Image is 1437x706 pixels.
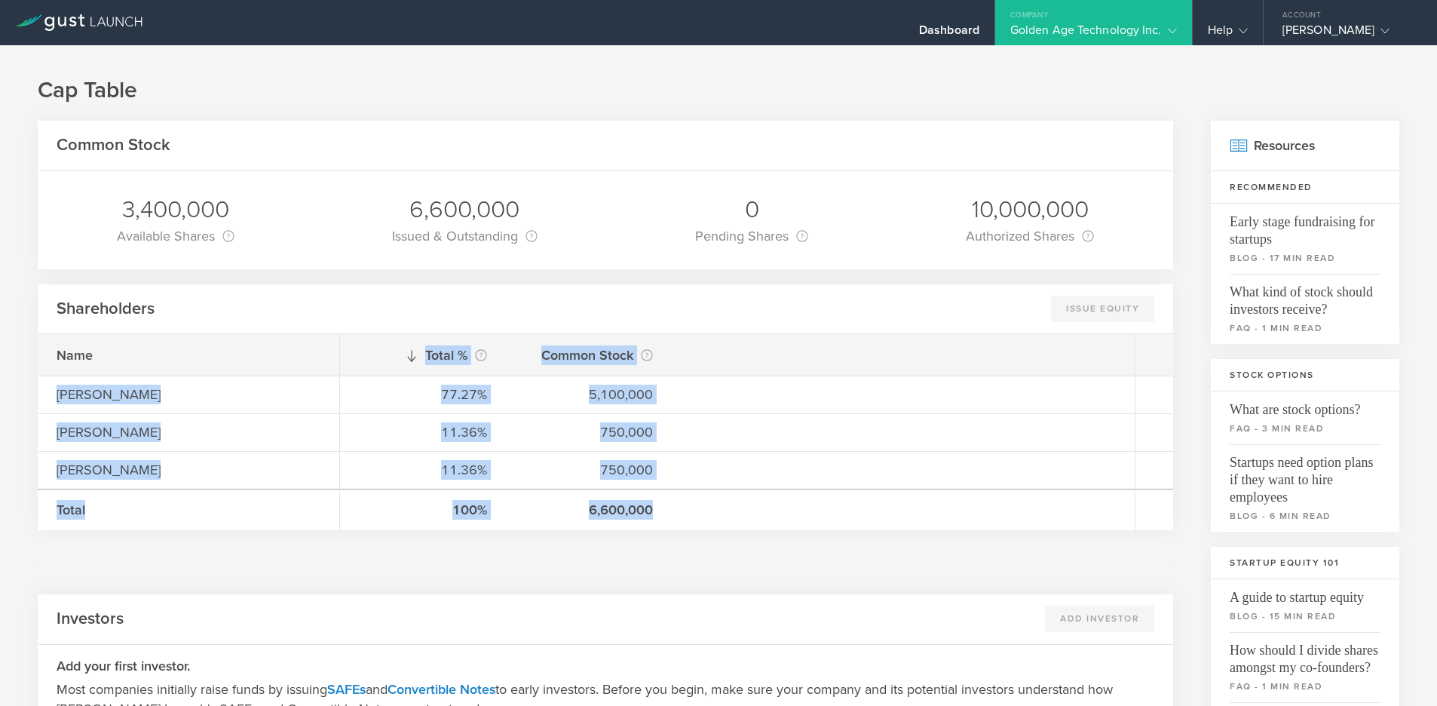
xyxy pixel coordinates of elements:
div: 10,000,000 [966,194,1094,226]
div: 6,600,000 [525,500,653,520]
small: blog - 17 min read [1230,251,1380,265]
div: 6,600,000 [392,194,538,226]
div: 11.36% [359,460,487,480]
a: A guide to startup equityblog - 15 min read [1211,579,1399,632]
div: 0 [695,194,808,226]
span: Startups need option plans if they want to hire employees [1230,444,1380,506]
small: faq - 3 min read [1230,422,1380,435]
div: 100% [359,500,487,520]
div: 11.36% [359,422,487,442]
a: How should I divide shares amongst my co-founders?faq - 1 min read [1211,632,1399,702]
h2: Common Stock [57,134,170,156]
span: What kind of stock should investors receive? [1230,274,1380,318]
span: What are stock options? [1230,391,1380,419]
div: Common Stock [525,345,653,366]
a: Startups need option plans if they want to hire employeesblog - 6 min read [1211,444,1399,532]
div: [PERSON_NAME] [57,385,320,404]
a: What are stock options?faq - 3 min read [1211,391,1399,444]
small: blog - 6 min read [1230,509,1380,523]
span: How should I divide shares amongst my co-founders? [1230,632,1380,677]
h3: Add your first investor. [57,656,1154,676]
div: Dashboard [919,23,979,45]
h2: Shareholders [57,298,155,320]
div: 5,100,000 [525,385,653,404]
a: What kind of stock should investors receive?faq - 1 min read [1211,274,1399,344]
small: faq - 1 min read [1230,680,1380,693]
div: 3,400,000 [117,194,234,226]
div: Help [1208,23,1248,45]
small: blog - 15 min read [1230,609,1380,623]
div: Golden Age Technology Inc. [1010,23,1177,45]
div: 77.27% [359,385,487,404]
h1: Cap Table [38,75,1399,106]
a: Early stage fundraising for startupsblog - 17 min read [1211,204,1399,274]
div: Available Shares [117,226,234,247]
div: Total [57,500,320,520]
div: [PERSON_NAME] [57,422,320,442]
div: Issued & Outstanding [392,226,538,247]
small: faq - 1 min read [1230,321,1380,335]
h3: Startup Equity 101 [1211,547,1399,579]
div: Pending Shares [695,226,808,247]
h2: Investors [57,608,124,630]
a: SAFEs [327,681,366,698]
div: 750,000 [525,422,653,442]
div: [PERSON_NAME] [57,460,320,480]
h3: Recommended [1211,171,1399,204]
span: Early stage fundraising for startups [1230,204,1380,248]
h3: Stock Options [1211,359,1399,391]
div: 750,000 [525,460,653,480]
h2: Resources [1211,121,1399,171]
div: Authorized Shares [966,226,1094,247]
iframe: Chat Widget [1362,634,1437,706]
div: Total % [359,345,487,366]
div: [PERSON_NAME] [1282,23,1411,45]
div: Name [57,345,320,365]
span: A guide to startup equity [1230,579,1380,606]
a: Convertible Notes [388,681,495,698]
